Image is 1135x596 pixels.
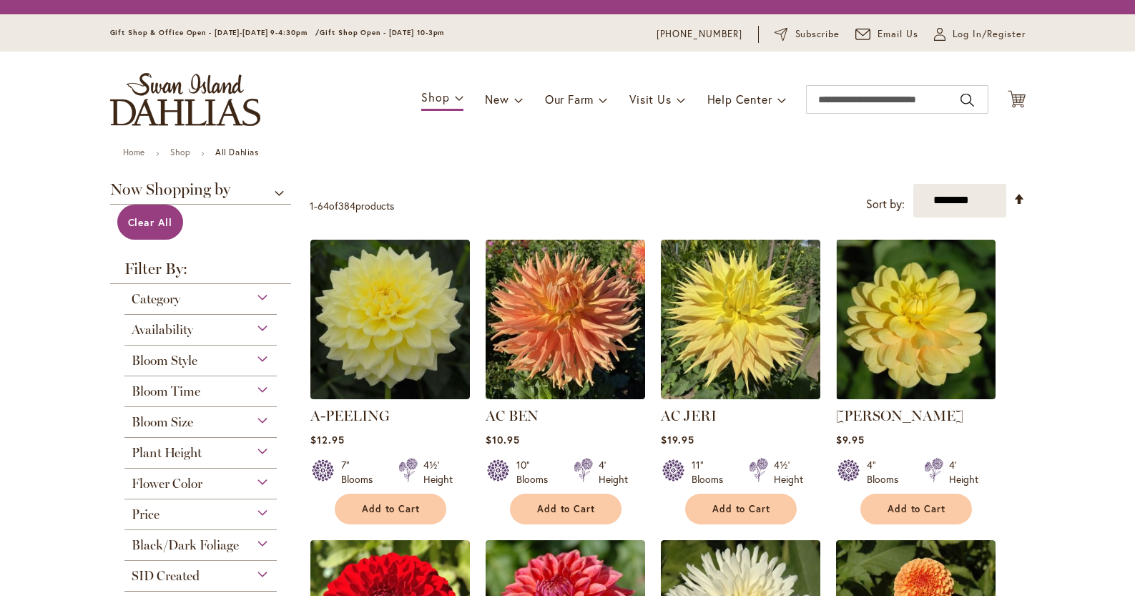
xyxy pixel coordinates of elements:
[338,199,355,212] span: 384
[117,205,184,240] a: Clear All
[599,458,628,487] div: 4' Height
[516,458,556,487] div: 10" Blooms
[310,199,314,212] span: 1
[486,240,645,399] img: AC BEN
[661,240,820,399] img: AC Jeri
[661,433,694,446] span: $19.95
[685,494,797,524] button: Add to Cart
[661,389,820,402] a: AC Jeri
[310,407,390,424] a: A-PEELING
[657,27,743,41] a: [PHONE_NUMBER]
[132,507,159,522] span: Price
[692,458,732,487] div: 11" Blooms
[421,89,449,104] span: Shop
[795,27,840,41] span: Subscribe
[775,27,840,41] a: Subscribe
[486,389,645,402] a: AC BEN
[707,92,772,107] span: Help Center
[170,147,190,157] a: Shop
[949,458,978,487] div: 4' Height
[110,28,320,37] span: Gift Shop & Office Open - [DATE]-[DATE] 9-4:30pm /
[661,407,717,424] a: AC JERI
[132,537,239,553] span: Black/Dark Foliage
[110,261,292,284] strong: Filter By:
[486,407,539,424] a: AC BEN
[485,92,508,107] span: New
[132,445,202,461] span: Plant Height
[128,215,173,229] span: Clear All
[629,92,671,107] span: Visit Us
[335,494,446,524] button: Add to Cart
[320,28,444,37] span: Gift Shop Open - [DATE] 10-3pm
[867,458,907,487] div: 4" Blooms
[934,27,1026,41] a: Log In/Register
[132,322,193,338] span: Availability
[310,433,345,446] span: $12.95
[318,199,329,212] span: 64
[132,476,202,492] span: Flower Color
[545,92,594,107] span: Our Farm
[866,191,905,218] label: Sort by:
[860,494,972,524] button: Add to Cart
[960,89,973,112] button: Search
[110,73,260,126] a: store logo
[423,458,453,487] div: 4½' Height
[712,503,771,515] span: Add to Cart
[537,503,596,515] span: Add to Cart
[878,27,918,41] span: Email Us
[836,433,865,446] span: $9.95
[510,494,621,524] button: Add to Cart
[486,433,520,446] span: $10.95
[132,414,193,430] span: Bloom Size
[110,182,292,205] span: Now Shopping by
[310,389,470,402] a: A-Peeling
[132,353,197,368] span: Bloom Style
[132,568,200,584] span: SID Created
[341,458,381,487] div: 7" Blooms
[123,147,145,157] a: Home
[836,407,963,424] a: [PERSON_NAME]
[836,240,996,399] img: AHOY MATEY
[132,384,200,399] span: Bloom Time
[836,389,996,402] a: AHOY MATEY
[310,195,394,218] p: - of products
[215,147,259,157] strong: All Dahlias
[362,503,421,515] span: Add to Cart
[888,503,946,515] span: Add to Cart
[855,27,918,41] a: Email Us
[953,27,1026,41] span: Log In/Register
[132,291,180,307] span: Category
[774,458,803,487] div: 4½' Height
[310,240,470,399] img: A-Peeling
